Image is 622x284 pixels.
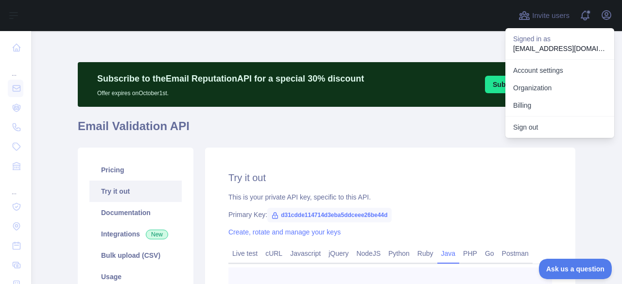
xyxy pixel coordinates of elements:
div: This is your private API key, specific to this API. [228,192,552,202]
a: cURL [261,246,286,261]
span: Invite users [532,10,570,21]
a: Account settings [505,62,614,79]
a: Ruby [414,246,437,261]
a: Bulk upload (CSV) [89,245,182,266]
a: Try it out [89,181,182,202]
p: Signed in as [513,34,606,44]
a: Create, rotate and manage your keys [228,228,341,236]
p: Subscribe to the Email Reputation API for a special 30 % discount [97,72,364,85]
a: Live test [228,246,261,261]
div: Primary Key: [228,210,552,219]
a: Java [437,246,460,261]
button: Sign out [505,118,614,136]
a: NodeJS [352,246,384,261]
a: Documentation [89,202,182,223]
a: Go [481,246,498,261]
a: Organization [505,79,614,97]
a: Python [384,246,414,261]
span: New [146,230,168,239]
a: jQuery [325,246,352,261]
h2: Try it out [228,171,552,184]
iframe: Toggle Customer Support [539,259,612,279]
a: Pricing [89,159,182,181]
div: ... [8,58,23,78]
p: [EMAIL_ADDRESS][DOMAIN_NAME] [513,44,606,53]
a: Javascript [286,246,325,261]
a: Integrations New [89,223,182,245]
div: ... [8,177,23,196]
h1: Email Validation API [78,118,575,142]
a: Postman [498,246,533,261]
button: Subscribe [DATE] [485,76,558,93]
p: Offer expires on October 1st. [97,85,364,97]
button: Invite users [517,8,571,23]
a: PHP [459,246,481,261]
span: d31cdde114714d3eba5ddceee26be44d [267,208,391,222]
button: Billing [505,97,614,114]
